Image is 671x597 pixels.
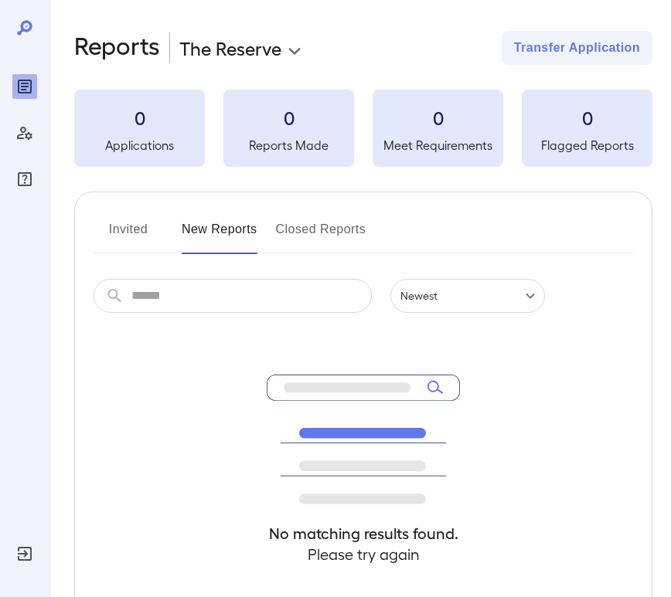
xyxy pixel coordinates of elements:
h4: No matching results found. [267,523,460,544]
h3: 0 [373,105,503,130]
h5: Reports Made [223,136,354,154]
div: Reports [12,74,37,99]
div: Log Out [12,541,37,566]
summary: 0Applications0Reports Made0Meet Requirements0Flagged Reports [74,90,652,167]
p: The Reserve [179,36,281,60]
h3: 0 [74,105,205,130]
h4: Please try again [267,544,460,565]
div: Manage Users [12,120,37,145]
div: Newest [390,279,545,313]
button: New Reports [182,217,257,254]
button: Invited [94,217,163,254]
h5: Meet Requirements [373,136,503,154]
h5: Flagged Reports [522,136,652,154]
h2: Reports [74,31,160,65]
button: Transfer Application [502,31,652,65]
h5: Applications [74,136,205,154]
h3: 0 [522,105,652,130]
h3: 0 [223,105,354,130]
button: Closed Reports [276,217,366,254]
div: FAQ [12,167,37,192]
